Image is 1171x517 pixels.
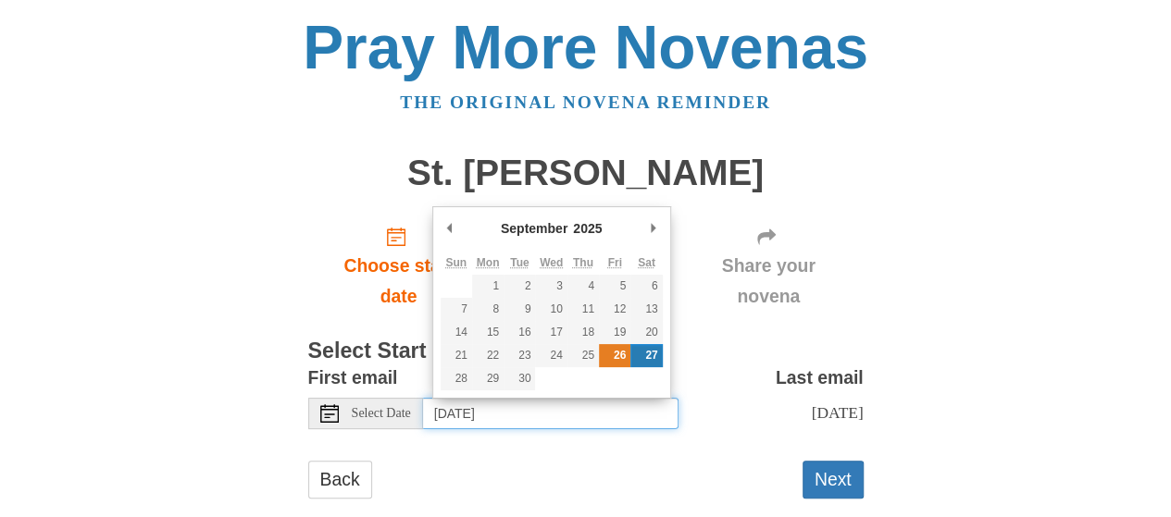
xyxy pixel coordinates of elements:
a: Back [308,461,372,499]
button: 23 [504,344,535,367]
button: 16 [504,321,535,344]
button: 4 [567,275,599,298]
abbr: Saturday [638,256,655,269]
label: First email [308,363,398,393]
div: 2025 [570,215,604,242]
button: 22 [472,344,504,367]
div: Click "Next" to confirm your start date first. [674,211,864,321]
button: 12 [599,298,630,321]
abbr: Friday [607,256,621,269]
input: Use the arrow keys to pick a date [423,398,679,429]
button: 1 [472,275,504,298]
button: 5 [599,275,630,298]
button: 27 [630,344,662,367]
button: 8 [472,298,504,321]
abbr: Sunday [445,256,467,269]
button: 9 [504,298,535,321]
button: 25 [567,344,599,367]
button: 15 [472,321,504,344]
abbr: Monday [477,256,500,269]
a: Choose start date [308,211,490,321]
div: September [498,215,570,242]
span: Select Date [352,407,411,420]
button: 21 [441,344,472,367]
button: 11 [567,298,599,321]
button: 13 [630,298,662,321]
button: 30 [504,367,535,390]
span: Choose start date [327,251,471,312]
button: 28 [441,367,472,390]
button: 7 [441,298,472,321]
span: Share your novena [692,251,845,312]
button: 2 [504,275,535,298]
label: Last email [776,363,864,393]
abbr: Wednesday [540,256,563,269]
button: 3 [535,275,567,298]
a: The original novena reminder [400,92,771,112]
button: 20 [630,321,662,344]
button: 10 [535,298,567,321]
button: 18 [567,321,599,344]
button: Next Month [644,215,663,242]
abbr: Thursday [573,256,593,269]
button: 19 [599,321,630,344]
button: Previous Month [441,215,459,242]
a: Pray More Novenas [303,13,868,81]
abbr: Tuesday [510,256,529,269]
h1: St. [PERSON_NAME] [308,154,864,193]
h3: Select Start Date [308,339,864,363]
button: 14 [441,321,472,344]
button: Next [803,461,864,499]
button: 17 [535,321,567,344]
span: [DATE] [811,403,863,422]
button: 29 [472,367,504,390]
button: 24 [535,344,567,367]
button: 26 [599,344,630,367]
button: 6 [630,275,662,298]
